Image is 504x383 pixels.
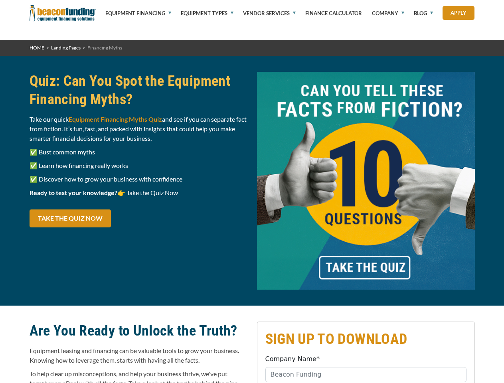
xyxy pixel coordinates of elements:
[30,147,247,157] p: ✅ Bust common myths
[30,189,117,196] strong: Ready to test your knowledge?
[257,176,475,184] a: Can you tall these facts from fiction take the quiz
[51,45,81,51] a: Landing Pages
[87,45,122,51] span: Financing Myths
[30,209,111,227] a: Take the Quiz Now
[30,45,44,51] a: HOME
[69,115,162,123] strong: Equipment Financing Myths Quiz
[30,188,247,197] p: 👉 Take the Quiz Now
[30,347,239,364] span: Equipment leasing and financing can be valuable tools to grow your business. Knowing how to lever...
[265,354,320,364] label: Company Name*
[265,330,466,348] h2: SIGN UP TO DOWNLOAD
[443,6,474,20] a: Apply
[30,72,247,109] h2: Quiz: Can You Spot the Equipment Financing Myths?
[30,161,247,170] p: ✅ Learn how financing really works
[30,322,247,340] h2: Are You Ready to Unlock the Truth?
[257,72,475,290] img: Can you tall these facts from fiction take the quiz
[30,174,247,184] p: ✅ Discover how to grow your business with confidence
[265,367,466,382] input: Beacon Funding
[30,115,247,143] p: Take our quick and see if you can separate fact from fiction. It’s fun, fast, and packed with ins...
